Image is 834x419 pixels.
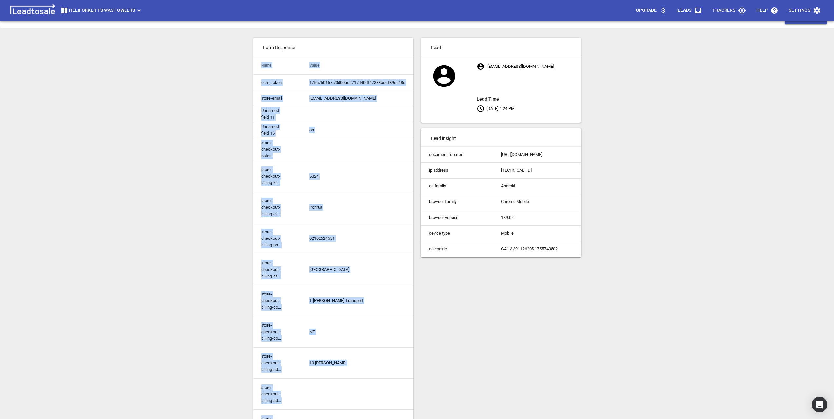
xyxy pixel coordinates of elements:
td: Unnamed field 15 [253,122,301,138]
td: 139.0.0 [493,210,581,225]
td: Chrome Mobile [493,194,581,210]
p: store-checkout-billing-address-2 [261,384,283,404]
td: NZ [301,316,413,348]
td: ccm_token [253,75,301,90]
p: store-checkout-billing-phone [261,229,283,248]
span: Heliforklifts was fowlers [60,7,143,14]
td: on [301,122,413,138]
td: store-email [253,90,301,106]
td: T [PERSON_NAME] Transport [301,285,413,316]
td: 5024 [301,161,413,192]
aside: Lead Time [477,95,581,103]
td: 1755750157:70d00ac2717d40df47333bccf89e548d [301,75,413,90]
p: [EMAIL_ADDRESS][DOMAIN_NAME] [DATE] 4:24 PM [477,61,581,114]
button: Heliforklifts was fowlers [58,4,145,17]
p: Trackers [712,7,735,14]
td: [EMAIL_ADDRESS][DOMAIN_NAME] [301,90,413,106]
p: Upgrade [636,7,657,14]
div: Open Intercom Messenger [812,397,827,412]
p: Form Response [253,38,413,56]
td: document referrer [421,147,493,162]
th: Name [253,56,301,75]
p: store-checkout-billing-address-1 [261,353,283,373]
td: 10 [PERSON_NAME] [301,348,413,379]
td: ip address [421,162,493,178]
td: browser family [421,194,493,210]
p: store-checkout-billing-company [261,291,283,311]
td: device type [421,225,493,241]
td: [GEOGRAPHIC_DATA] [301,254,413,285]
p: Help [756,7,768,14]
td: GA1.3.391126205.1755749502 [493,241,581,257]
svg: Your local time [477,105,485,113]
td: [TECHNICAL_ID] [493,162,581,178]
td: ga cookie [421,241,493,257]
td: 02102624551 [301,223,413,254]
td: store-checkout-notes [253,138,301,161]
th: Value [301,56,413,75]
p: store-checkout-billing-country [261,322,283,342]
p: Leads [678,7,691,14]
td: Porirua [301,192,413,223]
img: logo [8,4,58,17]
td: [URL][DOMAIN_NAME] [493,147,581,162]
td: os family [421,178,493,194]
p: Settings [789,7,810,14]
p: store-checkout-billing-state [261,260,283,279]
p: Lead insight [421,128,581,147]
td: browser version [421,210,493,225]
td: Android [493,178,581,194]
p: Lead [421,38,581,56]
td: Unnamed field 11 [253,106,301,122]
td: Mobile [493,225,581,241]
p: store-checkout-billing-zip [261,166,283,186]
p: store-checkout-billing-city [261,198,283,217]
